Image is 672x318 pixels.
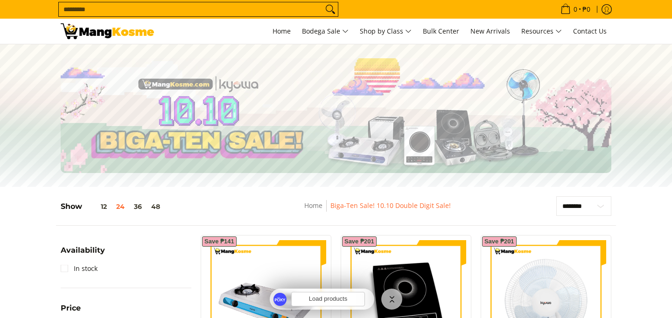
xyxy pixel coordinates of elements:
[302,26,349,37] span: Bodega Sale
[163,19,611,44] nav: Main Menu
[273,27,291,35] span: Home
[517,19,567,44] a: Resources
[558,4,593,14] span: •
[291,292,365,306] button: Load products
[470,27,510,35] span: New Arrivals
[572,6,579,13] span: 0
[61,261,98,276] a: In stock
[204,239,234,244] span: Save ₱141
[82,203,112,210] button: 12
[355,19,416,44] a: Shop by Class
[268,19,295,44] a: Home
[297,19,353,44] a: Bodega Sale
[360,26,412,37] span: Shop by Class
[568,19,611,44] a: Contact Us
[61,23,154,39] img: Biga-Ten Sale! 10.10 Double Digit Sale with Kyowa l Mang Kosme
[112,203,129,210] button: 24
[238,200,518,221] nav: Breadcrumbs
[573,27,607,35] span: Contact Us
[581,6,592,13] span: ₱0
[330,201,451,210] a: Biga-Ten Sale! 10.10 Double Digit Sale!
[344,239,374,244] span: Save ₱201
[129,203,147,210] button: 36
[61,247,105,261] summary: Open
[418,19,464,44] a: Bulk Center
[147,203,165,210] button: 48
[466,19,515,44] a: New Arrivals
[423,27,459,35] span: Bulk Center
[304,201,322,210] a: Home
[484,239,514,244] span: Save ₱201
[323,2,338,16] button: Search
[61,202,165,211] h5: Show
[61,247,105,254] span: Availability
[521,26,562,37] span: Resources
